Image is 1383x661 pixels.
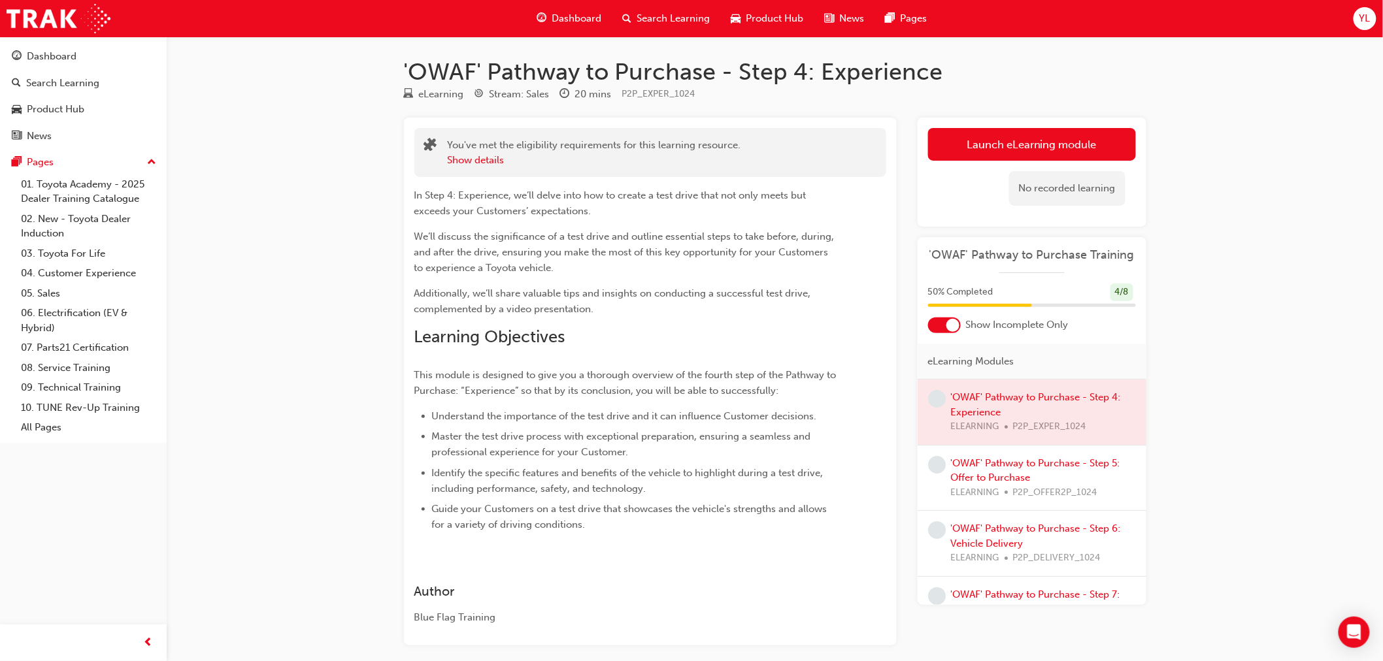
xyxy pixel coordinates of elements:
[12,157,22,169] span: pages-icon
[7,4,110,33] img: Trak
[1110,283,1133,301] div: 4 / 8
[928,285,993,300] span: 50 % Completed
[527,5,612,32] a: guage-iconDashboard
[475,89,484,101] span: target-icon
[928,521,946,539] span: learningRecordVerb_NONE-icon
[27,49,76,64] div: Dashboard
[16,174,161,209] a: 01. Toyota Academy - 2025 Dealer Training Catalogue
[5,97,161,121] a: Product Hub
[16,263,161,283] a: 04. Customer Experience
[12,104,22,116] span: car-icon
[16,338,161,358] a: 07. Parts21 Certification
[1013,551,1101,566] span: P2P_DELIVERY_1024
[16,283,161,304] a: 05. Sales
[5,71,161,95] a: Search Learning
[27,155,54,170] div: Pages
[552,11,602,26] span: Dashboard
[746,11,804,26] span: Product Hub
[27,129,52,144] div: News
[928,456,946,474] span: learningRecordVerb_NONE-icon
[16,303,161,338] a: 06. Electrification (EV & Hybrid)
[16,398,161,418] a: 10. TUNE Rev-Up Training
[637,11,710,26] span: Search Learning
[5,150,161,174] button: Pages
[432,503,830,530] span: Guide your Customers on a test drive that showcases the vehicle's strengths and allows for a vari...
[575,87,612,102] div: 20 mins
[721,5,814,32] a: car-iconProduct Hub
[414,369,839,396] span: This module is designed to give you a thorough overview of the fourth step of the Pathway to Purc...
[731,10,741,27] span: car-icon
[144,635,154,651] span: prev-icon
[951,551,999,566] span: ELEARNING
[404,89,414,101] span: learningResourceType_ELEARNING-icon
[928,354,1014,369] span: eLearning Modules
[825,10,835,27] span: news-icon
[537,10,547,27] span: guage-icon
[875,5,938,32] a: pages-iconPages
[404,86,464,103] div: Type
[966,317,1069,332] span: Show Incomplete Only
[27,102,84,117] div: Product Hub
[5,124,161,148] a: News
[623,10,632,27] span: search-icon
[26,76,99,91] div: Search Learning
[12,51,22,63] span: guage-icon
[414,231,837,274] span: We’ll discuss the significance of a test drive and outline essential steps to take before, during...
[475,86,550,103] div: Stream
[901,11,927,26] span: Pages
[419,87,464,102] div: eLearning
[560,89,570,101] span: clock-icon
[414,327,565,347] span: Learning Objectives
[1009,171,1125,206] div: No recorded learning
[1013,485,1097,500] span: P2P_OFFER2P_1024
[16,209,161,244] a: 02. New - Toyota Dealer Induction
[448,138,741,167] div: You've met the eligibility requirements for this learning resource.
[414,287,814,315] span: Additionally, we’ll share valuable tips and insights on conducting a successful test drive, compl...
[16,358,161,378] a: 08. Service Training
[951,457,1120,484] a: 'OWAF' Pathway to Purchase - Step 5: Offer to Purchase
[16,378,161,398] a: 09. Technical Training
[448,153,505,168] button: Show details
[5,42,161,150] button: DashboardSearch LearningProduct HubNews
[12,131,22,142] span: news-icon
[928,390,946,408] span: learningRecordVerb_NONE-icon
[432,467,826,494] span: Identify the specific features and benefits of the vehicle to highlight during a test drive, incl...
[414,610,839,625] div: Blue Flag Training
[814,5,875,32] a: news-iconNews
[432,430,814,458] span: Master the test drive process with exceptional preparation, ensuring a seamless and professional ...
[414,584,839,599] h3: Author
[951,523,1121,549] a: 'OWAF' Pathway to Purchase - Step 6: Vehicle Delivery
[560,86,612,103] div: Duration
[1354,7,1376,30] button: YL
[424,139,437,154] span: puzzle-icon
[414,189,809,217] span: In Step 4: Experience, we’ll delve into how to create a test drive that not only meets but exceed...
[16,244,161,264] a: 03. Toyota For Life
[5,44,161,69] a: Dashboard
[612,5,721,32] a: search-iconSearch Learning
[16,417,161,438] a: All Pages
[12,78,21,89] span: search-icon
[404,57,1146,86] h1: 'OWAF' Pathway to Purchase - Step 4: Experience
[928,128,1136,161] a: Launch eLearning module
[951,588,1120,615] a: 'OWAF' Pathway to Purchase - Step 7: Follow-Up
[840,11,865,26] span: News
[1359,11,1371,26] span: YL
[622,88,695,99] span: Learning resource code
[432,410,817,422] span: Understand the importance of the test drive and it can influence Customer decisions.
[147,154,156,171] span: up-icon
[928,587,946,605] span: learningRecordVerb_NONE-icon
[490,87,550,102] div: Stream: Sales
[886,10,895,27] span: pages-icon
[928,248,1136,263] a: 'OWAF' Pathway to Purchase Training
[951,485,999,500] span: ELEARNING
[1339,617,1370,648] div: Open Intercom Messenger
